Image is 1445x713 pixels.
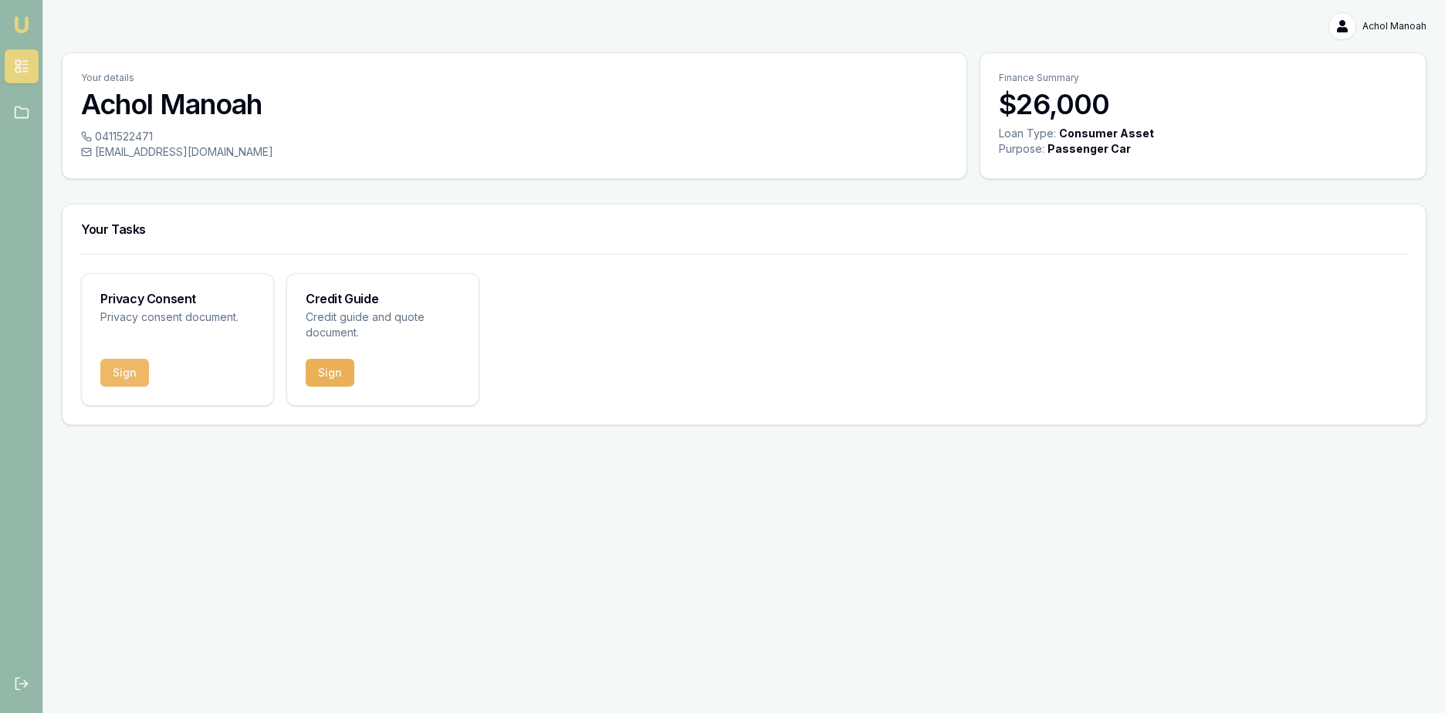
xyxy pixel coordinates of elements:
[306,309,460,340] p: Credit guide and quote document.
[999,72,1407,84] p: Finance Summary
[306,359,354,387] button: Sign
[100,359,149,387] button: Sign
[100,292,255,305] h3: Privacy Consent
[81,223,1407,235] h3: Your Tasks
[95,144,273,160] span: [EMAIL_ADDRESS][DOMAIN_NAME]
[1362,20,1426,32] span: Achol Manoah
[999,89,1407,120] h3: $26,000
[81,89,948,120] h3: Achol Manoah
[306,292,460,305] h3: Credit Guide
[81,72,948,84] p: Your details
[12,15,31,34] img: emu-icon-u.png
[999,126,1056,141] div: Loan Type:
[95,129,153,144] span: 0411522471
[999,141,1044,157] div: Purpose:
[1059,126,1154,141] div: Consumer Asset
[1047,141,1131,157] div: Passenger Car
[100,309,255,325] p: Privacy consent document.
